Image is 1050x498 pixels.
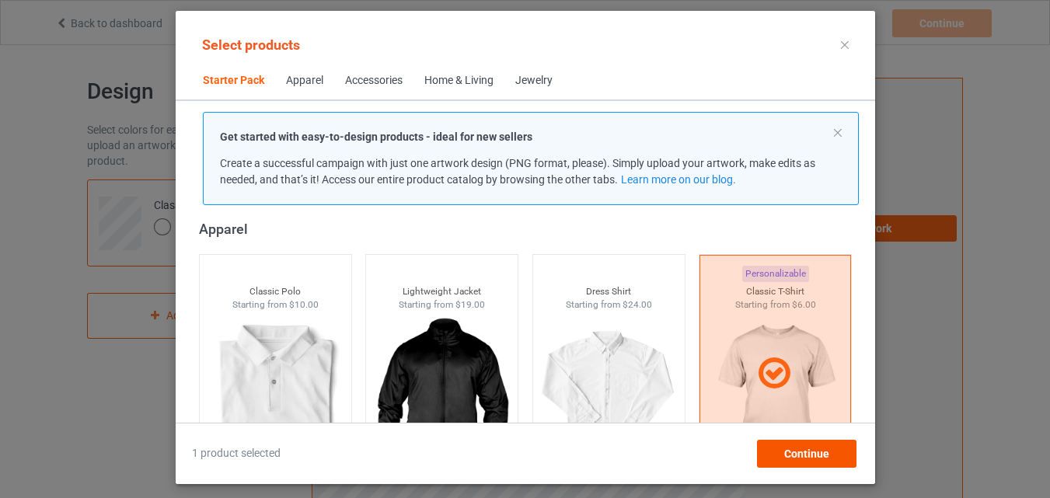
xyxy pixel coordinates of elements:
strong: Get started with easy-to-design products - ideal for new sellers [220,131,532,143]
div: Accessories [345,73,403,89]
div: Starting from [199,298,351,312]
div: Starting from [532,298,684,312]
div: Apparel [286,73,323,89]
span: Continue [783,448,828,460]
img: regular.jpg [539,311,678,485]
div: Jewelry [515,73,553,89]
div: Home & Living [424,73,494,89]
a: Learn more on our blog. [620,173,735,186]
div: Lightweight Jacket [366,285,518,298]
img: regular.jpg [372,311,511,485]
span: $10.00 [288,299,318,310]
div: Continue [756,440,856,468]
div: Starting from [366,298,518,312]
span: 1 product selected [192,446,281,461]
span: $19.00 [455,299,485,310]
div: Dress Shirt [532,285,684,298]
div: Apparel [198,220,858,238]
img: regular.jpg [205,311,344,485]
span: Starter Pack [192,62,275,99]
span: Create a successful campaign with just one artwork design (PNG format, please). Simply upload you... [220,157,815,186]
span: Select products [202,37,300,53]
div: Classic Polo [199,285,351,298]
span: $24.00 [622,299,651,310]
